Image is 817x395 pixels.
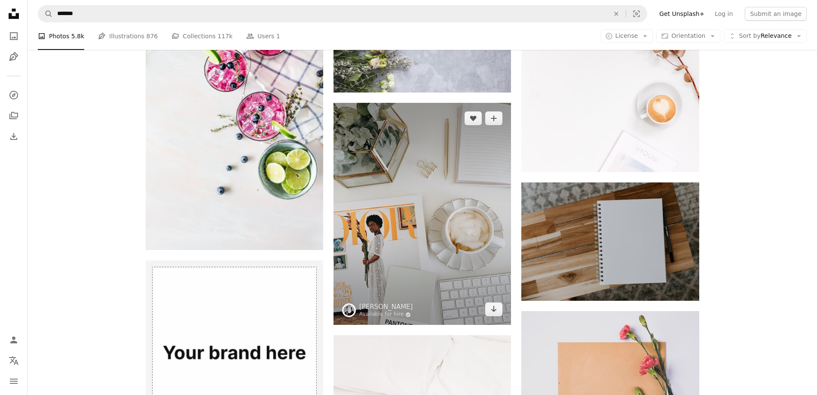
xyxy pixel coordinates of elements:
a: woman in black long sleeve shirt standing beside mirror [334,210,511,218]
span: 117k [217,31,233,41]
a: [PERSON_NAME] [359,302,413,311]
img: woman in black long sleeve shirt standing beside mirror [334,103,511,325]
span: Relevance [739,32,792,40]
a: Illustrations [5,48,22,65]
button: Language [5,352,22,369]
a: pink and green flower on brown paper [521,374,699,382]
a: white spiral notebook on brown wooden table [521,238,699,245]
button: Menu [5,373,22,390]
button: License [600,29,653,43]
a: Download History [5,128,22,145]
form: Find visuals sitewide [38,5,647,22]
span: 1 [276,31,280,41]
a: Users 1 [246,22,280,50]
a: Collections 117k [171,22,233,50]
a: Home — Unsplash [5,5,22,24]
span: Sort by [739,32,760,39]
a: Get Unsplash+ [654,7,710,21]
a: Log in / Sign up [5,331,22,349]
button: Clear [607,6,626,22]
img: white spiral notebook on brown wooden table [521,182,699,301]
button: Visual search [626,6,647,22]
a: Explore [5,86,22,104]
a: Illustrations 876 [98,22,158,50]
button: Add to Collection [485,111,502,125]
span: License [615,32,638,39]
span: 876 [147,31,158,41]
button: Like [465,111,482,125]
img: Go to Uby Yanes's profile [342,303,356,317]
a: Collections [5,107,22,124]
a: brown-leafed plant [521,49,699,57]
a: Photos [5,28,22,45]
a: Download [485,302,502,316]
button: Submit an image [745,7,807,21]
a: Available for hire [359,311,413,318]
span: Orientation [671,32,705,39]
a: pink liquids served in drinking glasses [146,112,323,120]
button: Orientation [656,29,720,43]
a: Log in [710,7,738,21]
button: Search Unsplash [38,6,53,22]
button: Sort byRelevance [724,29,807,43]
